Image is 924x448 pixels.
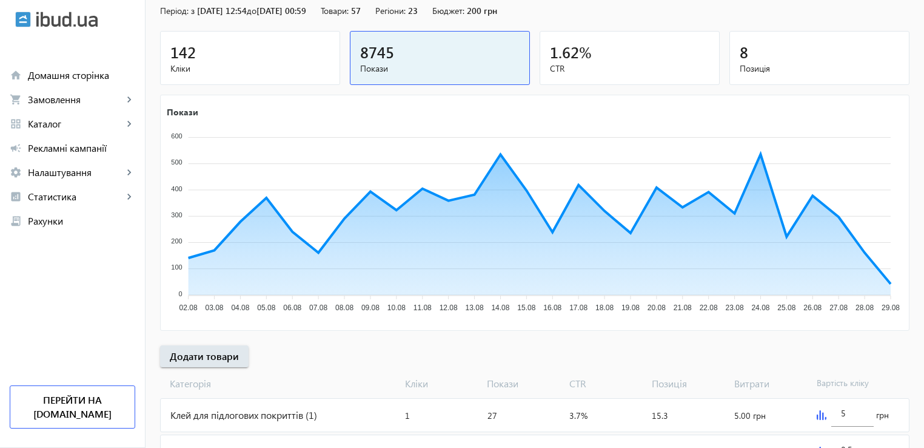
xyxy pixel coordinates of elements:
mat-icon: keyboard_arrow_right [123,118,135,130]
tspan: 17.08 [569,304,588,312]
tspan: 28.08 [855,304,874,312]
span: Рекламні кампанії [28,142,135,154]
img: ibud_text.svg [36,12,98,27]
span: 5.00 грн [734,410,766,421]
span: CTR [564,377,647,390]
tspan: 13.08 [466,304,484,312]
mat-icon: campaign [10,142,22,154]
span: Замовлення [28,93,123,106]
span: Кліки [170,63,330,75]
span: Товари: [321,5,349,16]
mat-icon: keyboard_arrow_right [123,93,135,106]
div: Клей для підлогових покриттів (1) [161,399,400,432]
tspan: 18.08 [595,304,614,312]
span: CTR [550,63,709,75]
span: Бюджет: [432,5,464,16]
span: Витрати [729,377,812,390]
tspan: 21.08 [674,304,692,312]
tspan: 05.08 [257,304,275,312]
span: Каталог [28,118,123,130]
tspan: 10.08 [387,304,406,312]
span: Покази [360,63,520,75]
span: Додати товари [170,350,239,363]
span: Регіони: [375,5,406,16]
span: 8745 [360,42,394,62]
span: Покази [482,377,564,390]
tspan: 200 [171,237,182,245]
span: Позиція [647,377,729,390]
button: Додати товари [160,345,249,367]
tspan: 08.08 [335,304,353,312]
mat-icon: analytics [10,191,22,203]
tspan: 26.08 [803,304,822,312]
tspan: 400 [171,185,182,192]
tspan: 600 [171,132,182,140]
tspan: 0 [179,290,182,297]
mat-icon: keyboard_arrow_right [123,191,135,203]
mat-icon: settings [10,166,22,178]
tspan: 11.08 [413,304,432,312]
span: Категорія [160,377,400,390]
span: Рахунки [28,215,135,227]
tspan: 06.08 [283,304,301,312]
span: 57 [351,5,361,16]
tspan: 14.08 [491,304,509,312]
img: graph.svg [817,410,826,420]
tspan: 27.08 [829,304,848,312]
text: Покази [167,106,198,117]
span: Кліки [400,377,483,390]
tspan: 20.08 [648,304,666,312]
tspan: 25.08 [777,304,795,312]
tspan: 100 [171,263,182,271]
span: 15.3 [652,410,668,421]
tspan: 04.08 [231,304,249,312]
span: грн [876,409,889,421]
tspan: 24.08 [751,304,769,312]
span: 200 грн [467,5,497,16]
tspan: 29.08 [882,304,900,312]
span: [DATE] 12:54 [DATE] 00:59 [197,5,306,16]
span: 3.7% [569,410,588,421]
span: Статистика [28,191,123,203]
img: ibud.svg [15,12,31,27]
mat-icon: grid_view [10,118,22,130]
span: до [247,5,256,16]
tspan: 07.08 [309,304,327,312]
tspan: 02.08 [179,304,198,312]
span: 1 [405,410,410,421]
mat-icon: keyboard_arrow_right [123,166,135,178]
span: 1.62 [550,42,579,62]
span: 8 [740,42,748,62]
tspan: 500 [171,158,182,166]
span: 23 [408,5,418,16]
mat-icon: receipt_long [10,215,22,227]
tspan: 12.08 [440,304,458,312]
span: Вартість кліку [812,377,894,390]
tspan: 16.08 [543,304,561,312]
span: Налаштування [28,166,123,178]
span: 27 [487,410,497,421]
span: Позиція [740,63,899,75]
a: Перейти на [DOMAIN_NAME] [10,385,135,429]
tspan: 03.08 [206,304,224,312]
span: Домашня сторінка [28,69,135,81]
tspan: 23.08 [726,304,744,312]
span: % [579,42,592,62]
tspan: 22.08 [700,304,718,312]
span: 142 [170,42,196,62]
mat-icon: home [10,69,22,81]
tspan: 19.08 [621,304,640,312]
span: Період: з [160,5,195,16]
tspan: 15.08 [517,304,535,312]
tspan: 300 [171,211,182,219]
tspan: 09.08 [361,304,380,312]
mat-icon: shopping_cart [10,93,22,106]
